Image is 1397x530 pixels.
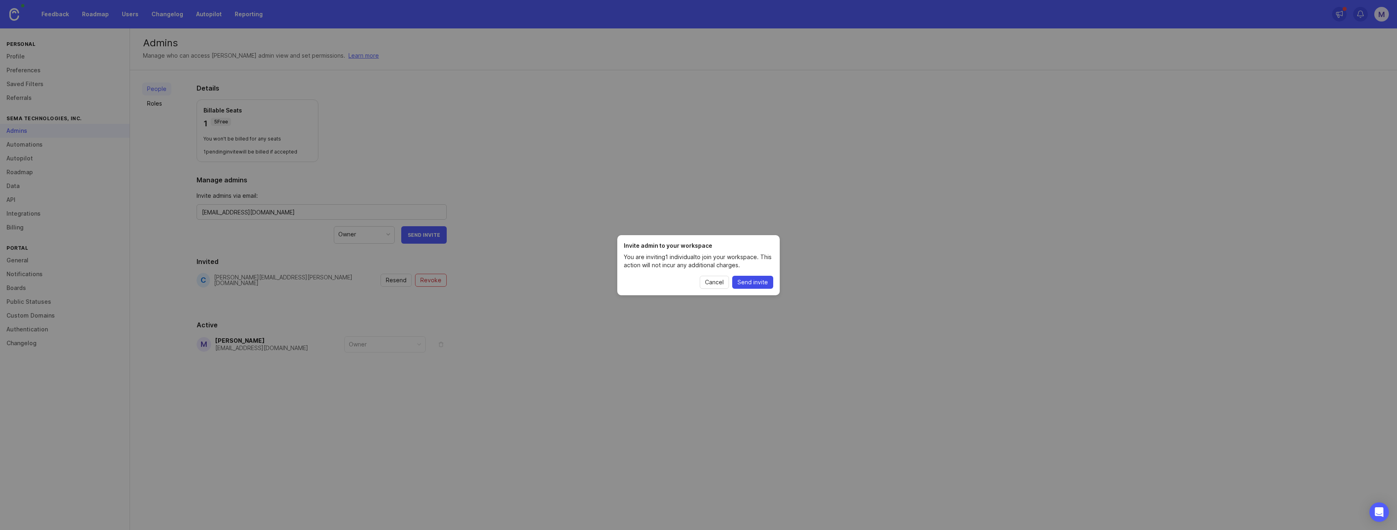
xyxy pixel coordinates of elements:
[705,278,724,286] span: Cancel
[624,253,773,269] p: You are inviting 1 individual to join your workspace. This action will not incur any additional c...
[1369,502,1389,522] div: Open Intercom Messenger
[737,278,768,286] span: Send invite
[624,242,773,250] h1: Invite admin to your workspace
[732,276,773,289] button: Send invite
[700,276,729,289] button: Cancel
